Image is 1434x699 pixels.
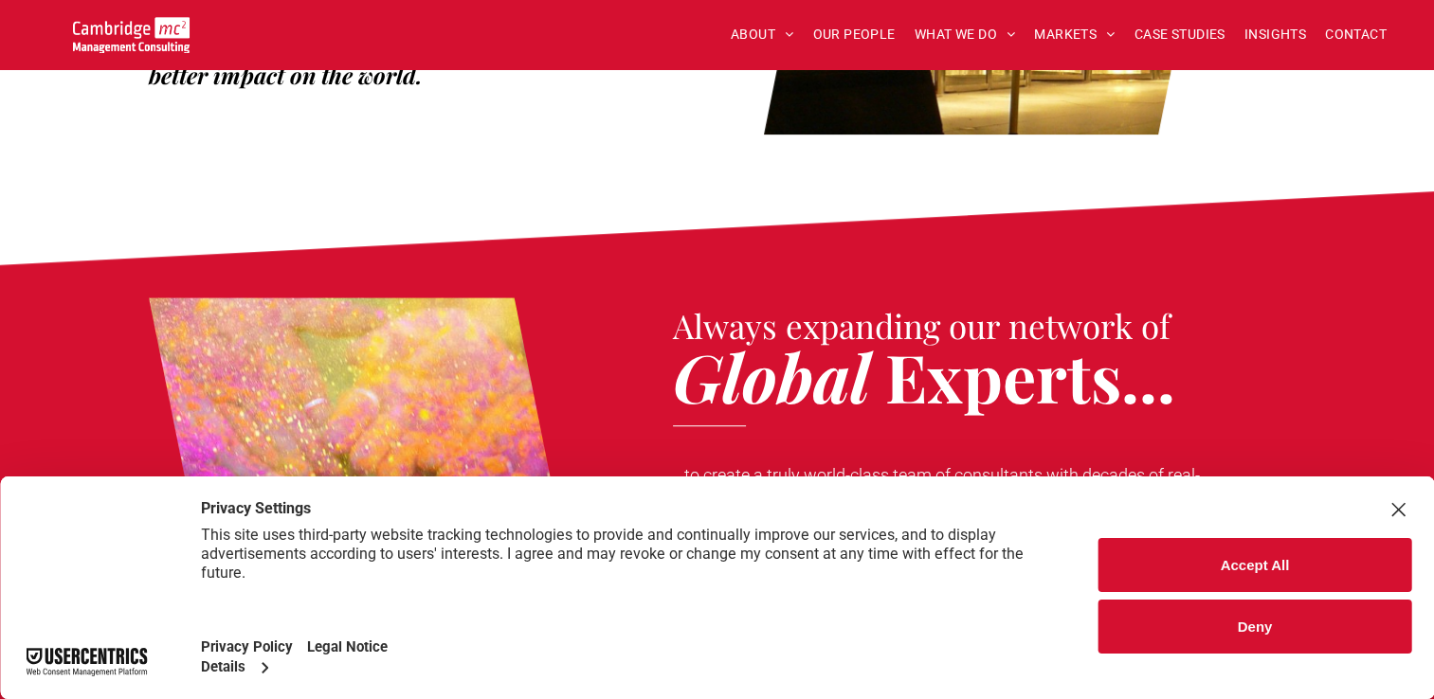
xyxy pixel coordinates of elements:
a: ABOUT [721,20,804,49]
a: WHAT WE DO [905,20,1026,49]
a: MARKETS [1025,20,1124,49]
a: OUR PEOPLE [803,20,904,49]
span: Always expanding our network of [673,303,1171,348]
span: Experts... [885,332,1175,421]
span: ...to create a truly world-class team of consultants with decades of real-world experience leadin... [673,465,1200,536]
span: Our purpose is to help our clients make a better impact on the world. [149,24,568,90]
a: Your Business Transformed | Cambridge Management Consulting [73,20,190,40]
a: CONTACT [1316,20,1396,49]
img: Go to Homepage [73,17,190,53]
span: Global [673,332,870,421]
a: INSIGHTS [1235,20,1316,49]
a: CASE STUDIES [1125,20,1235,49]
